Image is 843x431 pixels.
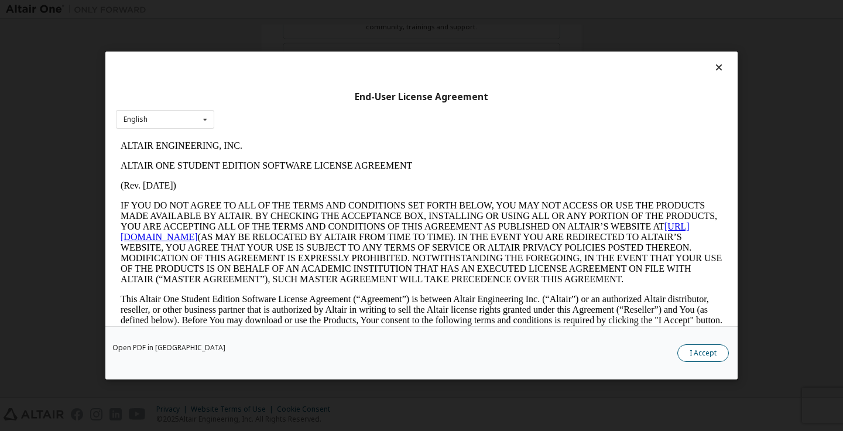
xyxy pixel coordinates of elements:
p: ALTAIR ONE STUDENT EDITION SOFTWARE LICENSE AGREEMENT [5,25,606,35]
p: This Altair One Student Edition Software License Agreement (“Agreement”) is between Altair Engine... [5,158,606,200]
div: English [124,116,148,123]
p: IF YOU DO NOT AGREE TO ALL OF THE TERMS AND CONDITIONS SET FORTH BELOW, YOU MAY NOT ACCESS OR USE... [5,64,606,149]
div: End-User License Agreement [116,91,727,103]
a: [URL][DOMAIN_NAME] [5,85,574,106]
a: Open PDF in [GEOGRAPHIC_DATA] [112,344,225,351]
p: (Rev. [DATE]) [5,45,606,55]
p: ALTAIR ENGINEERING, INC. [5,5,606,15]
button: I Accept [677,344,729,362]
